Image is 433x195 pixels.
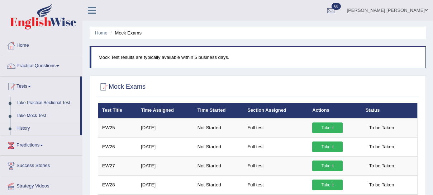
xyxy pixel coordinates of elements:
a: Take Mock Test [13,110,80,122]
td: Not Started [194,118,243,138]
a: Success Stories [0,156,82,174]
th: Time Assigned [137,103,194,118]
td: Not Started [194,137,243,156]
th: Section Assigned [243,103,308,118]
h2: Mock Exams [98,82,146,92]
a: Take Practice Sectional Test [13,97,80,110]
a: History [13,122,80,135]
a: Strategy Videos [0,176,82,194]
td: Full test [243,175,308,194]
span: To be Taken [366,180,398,190]
td: EW28 [98,175,137,194]
td: EW25 [98,118,137,138]
a: Take it [312,141,343,152]
a: Take it [312,180,343,190]
p: Mock Test results are typically available within 5 business days. [99,54,418,61]
a: Take it [312,122,343,133]
td: Full test [243,118,308,138]
li: Mock Exams [109,29,142,36]
span: To be Taken [366,122,398,133]
a: Home [95,30,108,36]
span: To be Taken [366,161,398,171]
td: Not Started [194,156,243,175]
span: 68 [332,3,341,10]
th: Actions [308,103,361,118]
td: [DATE] [137,118,194,138]
a: Practice Questions [0,56,82,74]
td: [DATE] [137,156,194,175]
td: Full test [243,156,308,175]
th: Status [362,103,418,118]
a: Tests [0,76,80,94]
td: Full test [243,137,308,156]
td: Not Started [194,175,243,194]
a: Home [0,36,82,54]
td: EW27 [98,156,137,175]
td: EW26 [98,137,137,156]
td: [DATE] [137,137,194,156]
th: Time Started [194,103,243,118]
span: To be Taken [366,141,398,152]
a: Take it [312,161,343,171]
td: [DATE] [137,175,194,194]
a: Predictions [0,135,82,153]
th: Test Title [98,103,137,118]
